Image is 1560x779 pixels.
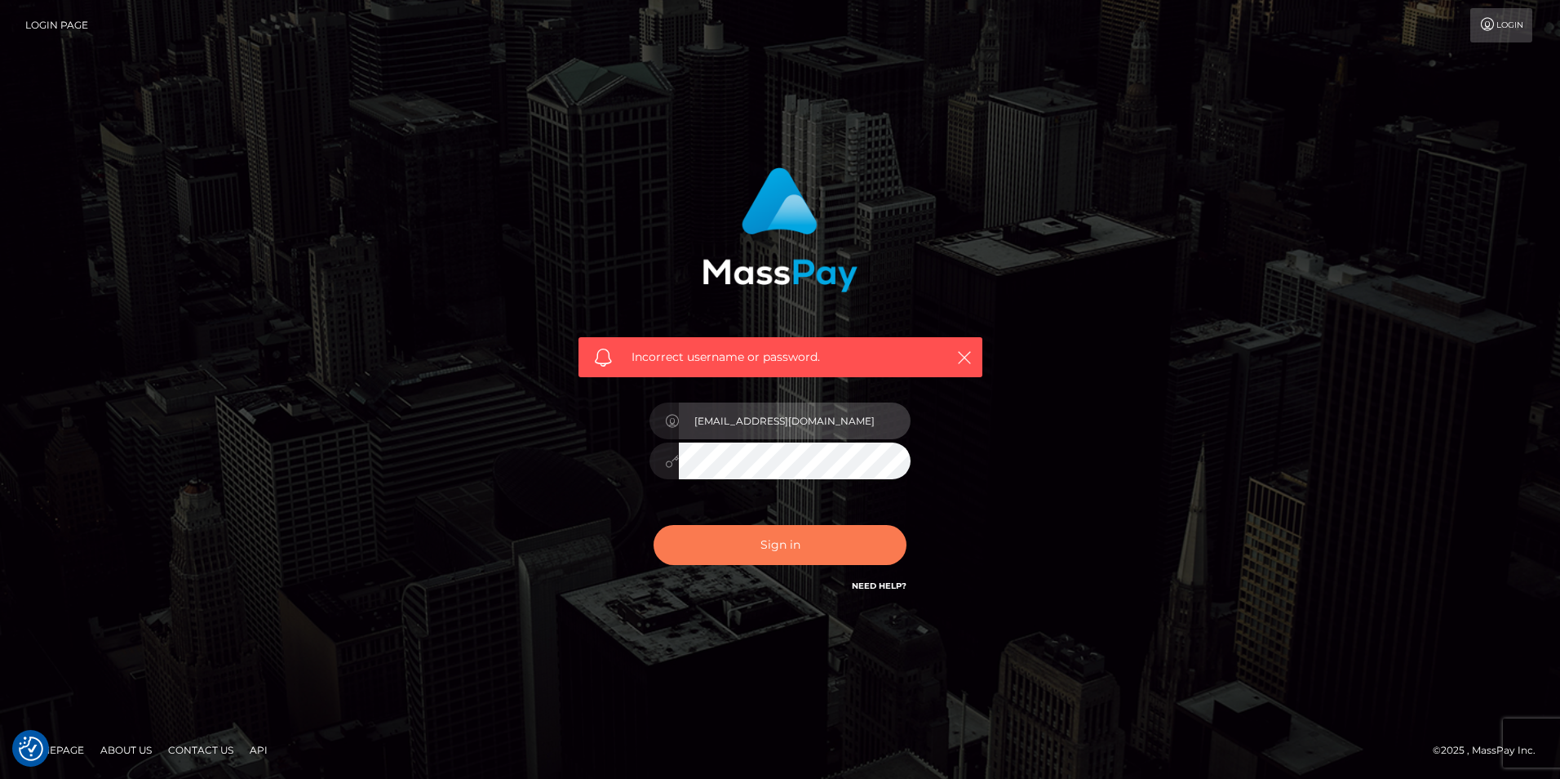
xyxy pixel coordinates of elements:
[1470,8,1532,42] a: Login
[632,349,929,366] span: Incorrect username or password.
[19,737,43,761] button: Consent Preferences
[18,737,91,763] a: Homepage
[1433,741,1548,759] div: © 2025 , MassPay Inc.
[19,737,43,761] img: Revisit consent button
[654,525,906,565] button: Sign in
[162,737,240,763] a: Contact Us
[94,737,158,763] a: About Us
[679,403,911,439] input: Username...
[243,737,274,763] a: API
[852,581,906,591] a: Need Help?
[25,8,88,42] a: Login Page
[702,167,858,292] img: MassPay Login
